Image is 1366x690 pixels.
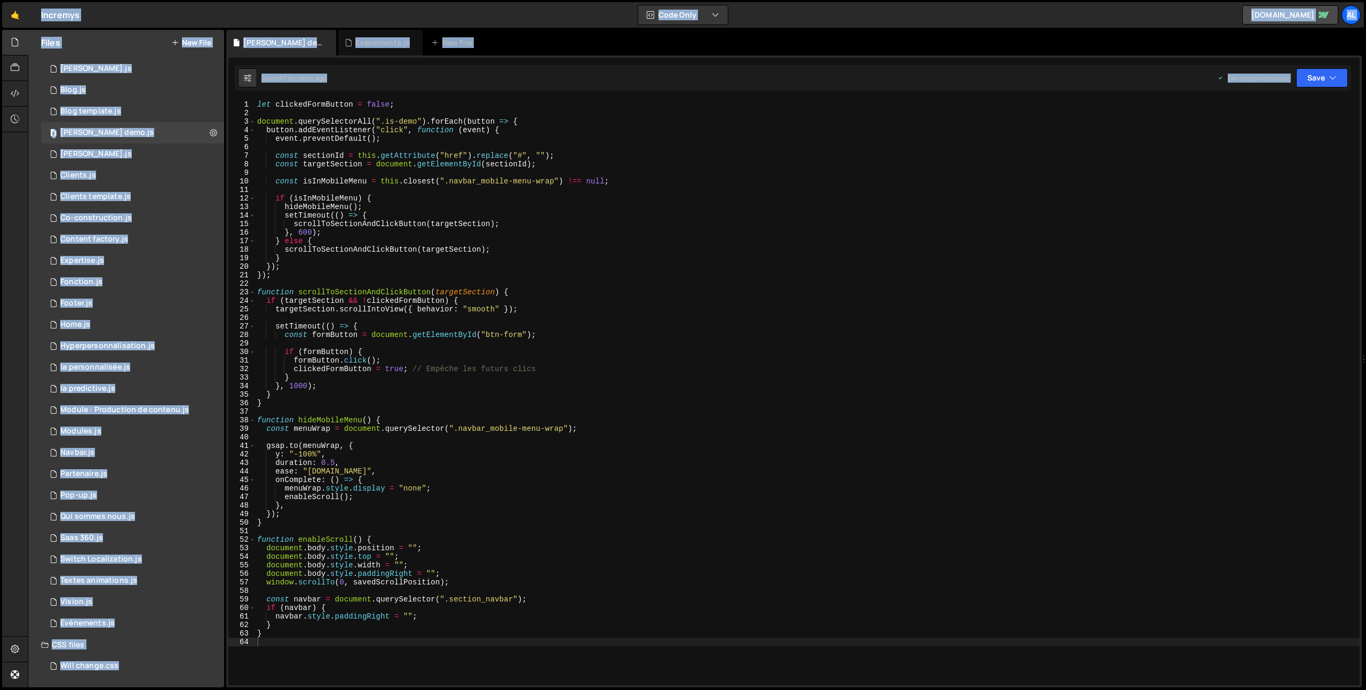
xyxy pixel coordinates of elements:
[41,143,224,165] div: 11346/29473.js
[228,331,256,339] div: 28
[60,128,154,138] div: [PERSON_NAME] demo.js
[228,416,256,424] div: 38
[41,335,224,357] div: 11346/30914.js
[228,459,256,467] div: 43
[41,58,224,79] div: 11346/28365.js
[60,363,130,372] div: Ia personnalisée.js
[1242,5,1338,25] a: [DOMAIN_NAME]
[228,527,256,535] div: 51
[41,186,224,207] div: 11346/28361.js
[41,591,224,613] div: 11346/29593.js
[60,427,101,436] div: Modules.js
[60,256,104,266] div: Expertise.js
[60,533,103,543] div: Saas 360.js
[60,448,94,458] div: Navbar.js
[41,293,224,314] div: 11346/29328.js
[228,296,256,305] div: 24
[228,501,256,510] div: 48
[228,569,256,578] div: 56
[60,235,128,244] div: Content factory.js
[60,213,132,223] div: Co-construction.js
[228,211,256,220] div: 14
[60,661,118,671] div: Will change.css
[41,527,224,549] div: 11346/31247.js
[228,220,256,228] div: 15
[228,552,256,561] div: 54
[228,638,256,646] div: 64
[60,277,102,287] div: Fonction.js
[41,570,224,591] div: 11346/29325.js
[2,2,28,28] a: 🤙
[228,262,256,271] div: 20
[228,467,256,476] div: 44
[228,203,256,211] div: 13
[28,634,224,655] div: CSS files
[228,126,256,134] div: 4
[1296,68,1348,87] button: Save
[41,378,224,399] div: 11346/31324.js
[41,549,224,570] div: 11346/33763.js
[228,382,256,390] div: 34
[228,433,256,442] div: 40
[60,341,155,351] div: Hyperpersonnalisation.js
[638,5,728,25] button: Code Only
[60,149,132,159] div: [PERSON_NAME].js
[41,463,224,485] div: 11346/29917.js
[41,271,224,293] div: 11346/31116.js
[228,356,256,365] div: 31
[41,655,224,677] div: 11346/35747.css
[228,578,256,587] div: 57
[60,597,92,607] div: Vision.js
[41,250,224,271] div: 11346/31082.js
[228,322,256,331] div: 27
[60,512,135,521] div: Qui sommes nous.js
[1341,5,1361,25] a: al
[228,595,256,604] div: 59
[228,143,256,151] div: 6
[228,305,256,314] div: 25
[228,424,256,433] div: 39
[228,117,256,126] div: 3
[228,237,256,245] div: 17
[60,555,142,564] div: Switch Localization.js
[41,485,224,506] div: 11346/35177.js
[171,38,211,47] button: New File
[60,171,96,180] div: Clients.js
[41,9,80,21] div: Incremys
[228,535,256,544] div: 52
[228,134,256,143] div: 5
[228,271,256,279] div: 21
[41,79,224,101] div: 11346/28358.js
[41,37,60,49] h2: Files
[41,399,224,421] div: 11346/33159.js
[228,510,256,518] div: 49
[41,314,224,335] div: 11346/33284.js
[41,122,224,143] div: 11346/33606.js
[60,405,189,415] div: Module : Production de contenu.js
[41,506,224,527] div: 11346/29653.js
[228,151,256,160] div: 7
[228,373,256,382] div: 33
[60,192,131,202] div: Clients template.js
[60,85,86,95] div: Blog.js
[228,484,256,493] div: 46
[281,74,326,83] div: 17 seconds ago
[228,365,256,373] div: 32
[50,130,57,138] span: 1
[228,407,256,416] div: 37
[228,169,256,177] div: 9
[60,491,97,500] div: Pop-up.js
[228,186,256,194] div: 11
[41,165,224,186] div: 11346/28360.js
[228,177,256,186] div: 10
[60,469,107,479] div: Partenaire.js
[431,37,476,48] div: New File
[1217,74,1290,83] div: Dev and prod in sync
[60,299,92,308] div: Footer.js
[228,339,256,348] div: 29
[60,64,132,74] div: [PERSON_NAME].js
[228,399,256,407] div: 36
[41,101,224,122] div: 11346/28359.js
[228,544,256,552] div: 53
[60,576,137,585] div: Textes animations.js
